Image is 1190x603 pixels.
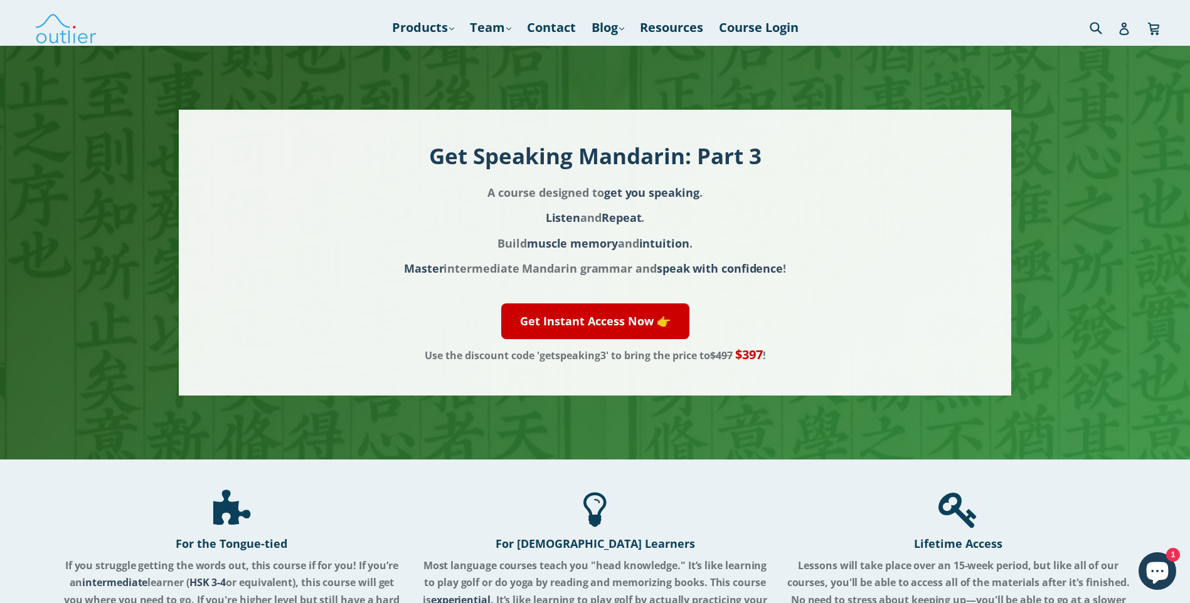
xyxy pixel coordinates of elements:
span: Use the discount code 'getspeaking3' to bring the price to ! [425,349,766,362]
span: get you speaking [604,185,699,200]
h4: Lifetime Access [786,536,1130,551]
img: Outlier Linguistics [35,9,97,46]
span: Master [404,261,444,276]
h1: Get Speaking Mandarin: Part 3 [295,141,895,170]
s: $497 [710,349,733,362]
a: Contact [521,16,582,39]
span: intermediate [82,575,147,589]
input: Search [1086,14,1121,40]
span: muscle memory [527,236,618,251]
h4: For the Tongue-tied [60,536,404,551]
span: intuition [639,236,689,251]
div: Rocket [213,490,250,530]
div: Rocket [938,490,979,530]
h4: For [DEMOGRAPHIC_DATA] Learners [423,536,767,551]
a: Course Login [713,16,805,39]
a: Blog [585,16,630,39]
span: and . [546,210,645,225]
a: Products [386,16,460,39]
div: Rocket [583,490,607,530]
span: HSK 3-4 [189,575,226,589]
span: Listen [546,210,581,225]
a: Team [464,16,518,39]
inbox-online-store-chat: Shopify online store chat [1135,552,1180,593]
span: speak with confidence [657,261,783,276]
span: A course designed to . [487,185,702,200]
span: Repeat [602,210,642,225]
span: $397 [735,346,763,363]
span: Build and . [497,236,693,251]
a: Resources [634,16,709,39]
a: Get Instant Access Now 👉 [501,303,689,339]
span: intermediate Mandarin grammar and ! [404,261,786,276]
